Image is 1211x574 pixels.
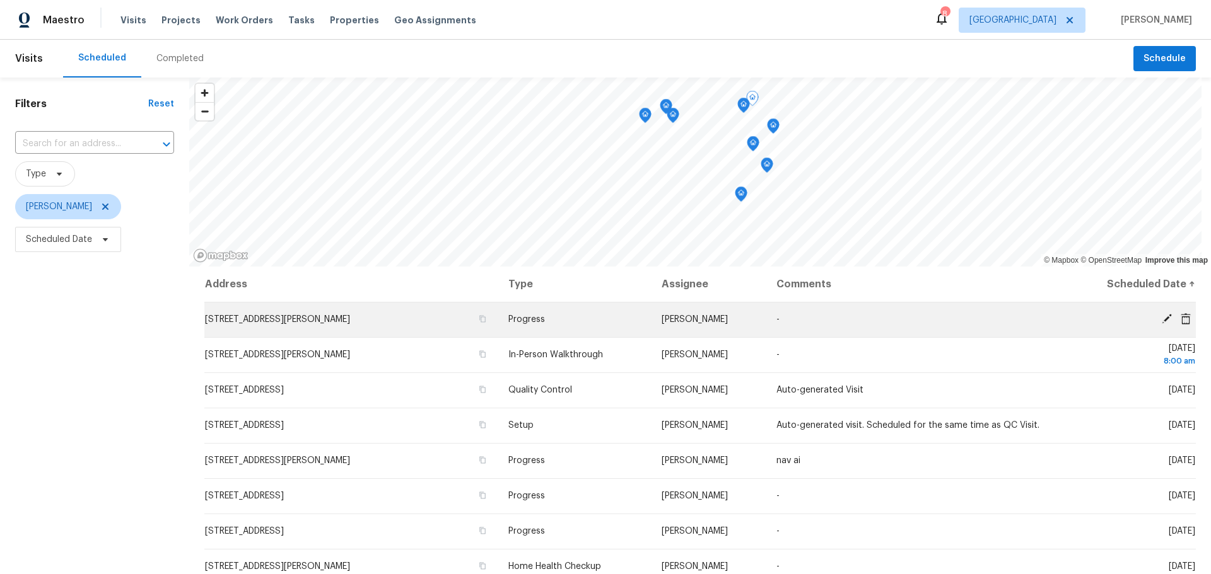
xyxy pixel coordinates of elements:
span: [PERSON_NAME] [662,350,728,359]
h1: Filters [15,98,148,110]
span: [DATE] [1169,386,1195,394]
canvas: Map [189,77,1202,267]
div: 8:00 am [1074,355,1195,367]
div: Map marker [639,108,652,127]
button: Copy Address [477,348,488,360]
span: [STREET_ADDRESS] [205,527,284,536]
span: Work Orders [216,14,273,26]
div: Map marker [735,187,747,206]
span: Geo Assignments [394,14,476,26]
a: Mapbox homepage [193,248,249,263]
button: Open [158,135,175,153]
span: [STREET_ADDRESS][PERSON_NAME] [205,562,350,571]
span: Setup [508,421,534,430]
div: Map marker [660,99,672,118]
span: [DATE] [1169,456,1195,465]
span: - [776,350,780,359]
span: [STREET_ADDRESS] [205,491,284,500]
span: [PERSON_NAME] [662,421,728,430]
span: [DATE] [1169,527,1195,536]
span: Properties [330,14,379,26]
span: Home Health Checkup [508,562,601,571]
th: Comments [766,267,1064,302]
span: [GEOGRAPHIC_DATA] [969,14,1056,26]
span: Auto-generated Visit [776,386,863,394]
button: Schedule [1133,46,1196,72]
span: Zoom out [196,103,214,120]
div: Map marker [747,136,759,156]
span: [STREET_ADDRESS][PERSON_NAME] [205,350,350,359]
span: [PERSON_NAME] [662,456,728,465]
span: In-Person Walkthrough [508,350,603,359]
span: Cancel [1176,313,1195,324]
span: - [776,562,780,571]
span: [PERSON_NAME] [662,386,728,394]
div: Map marker [667,108,679,127]
span: [PERSON_NAME] [662,315,728,324]
span: Tasks [288,16,315,25]
span: Auto-generated visit. Scheduled for the same time as QC Visit. [776,421,1039,430]
th: Assignee [652,267,767,302]
a: Mapbox [1044,256,1079,265]
span: Maestro [43,14,85,26]
span: [STREET_ADDRESS][PERSON_NAME] [205,456,350,465]
span: [PERSON_NAME] [26,200,92,213]
span: Projects [161,14,201,26]
span: nav ai [776,456,800,465]
span: Progress [508,315,545,324]
span: Scheduled Date [26,233,92,246]
span: [STREET_ADDRESS][PERSON_NAME] [205,315,350,324]
button: Copy Address [477,490,488,501]
span: Schedule [1144,51,1186,67]
span: - [776,491,780,500]
button: Copy Address [477,560,488,571]
button: Copy Address [477,454,488,466]
div: Completed [156,52,204,65]
span: [STREET_ADDRESS] [205,421,284,430]
a: Improve this map [1145,256,1208,265]
button: Copy Address [477,313,488,324]
button: Zoom in [196,84,214,102]
div: Scheduled [78,52,126,64]
th: Scheduled Date ↑ [1064,267,1196,302]
div: Reset [148,98,174,110]
button: Copy Address [477,525,488,536]
button: Copy Address [477,384,488,395]
div: Map marker [767,118,780,138]
span: [DATE] [1169,421,1195,430]
th: Type [498,267,651,302]
span: Visits [15,45,43,72]
span: [DATE] [1169,562,1195,571]
div: Map marker [737,98,750,117]
span: [PERSON_NAME] [1116,14,1192,26]
button: Zoom out [196,102,214,120]
span: Progress [508,527,545,536]
div: Map marker [746,91,759,110]
span: [PERSON_NAME] [662,562,728,571]
a: OpenStreetMap [1080,256,1142,265]
span: Progress [508,491,545,500]
span: [PERSON_NAME] [662,527,728,536]
span: [STREET_ADDRESS] [205,386,284,394]
span: [DATE] [1074,344,1195,367]
span: Visits [120,14,146,26]
span: - [776,315,780,324]
div: Map marker [761,158,773,177]
span: Progress [508,456,545,465]
button: Copy Address [477,419,488,430]
th: Address [204,267,498,302]
span: Edit [1157,313,1176,324]
span: [DATE] [1169,491,1195,500]
span: Type [26,168,46,180]
div: 8 [940,8,949,20]
span: - [776,527,780,536]
span: Quality Control [508,386,572,394]
span: [PERSON_NAME] [662,491,728,500]
input: Search for an address... [15,134,139,154]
